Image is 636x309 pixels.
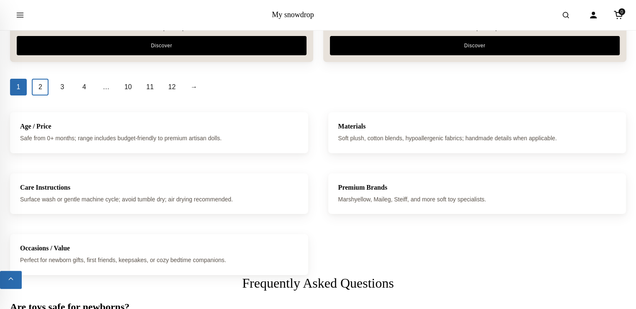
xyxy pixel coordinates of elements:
[554,3,577,27] button: Open search
[186,79,202,95] a: →
[163,79,180,95] a: 12
[8,3,32,27] button: Open menu
[338,195,616,204] p: Marshyellow, Maileg, Steiff, and more soft toy specialists.
[20,195,298,204] p: Surface wash or gentle machine cycle; avoid tumble dry; air drying recommended.
[20,255,298,265] p: Perfect for newborn gifts, first friends, keepsakes, or cozy bedtime companions.
[32,79,49,95] a: 2
[98,79,115,95] span: …
[618,8,625,15] span: 0
[338,134,616,143] p: Soft plush, cotton blends, hypoallergenic fabrics; handmade details when applicable.
[338,122,616,130] h3: Materials
[20,122,298,130] h3: Age / Price
[76,79,92,95] a: 4
[584,6,603,24] a: Account
[20,134,298,143] p: Safe from 0+ months; range includes budget-friendly to premium artisan dolls.
[609,6,628,24] a: Cart
[10,275,626,291] h2: Frequently Asked Questions
[272,10,314,19] a: My snowdrop
[142,79,158,95] a: 11
[20,183,298,191] h3: Care Instructions
[20,244,298,252] h3: Occasions / Value
[338,183,616,191] h3: Premium Brands
[330,36,620,55] a: Discover Maileg Bunny rattle set - Powder
[17,36,307,55] a: Discover Maileg Unicorn, Small
[120,79,136,95] a: 10
[10,79,27,95] span: 1
[54,79,71,95] a: 3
